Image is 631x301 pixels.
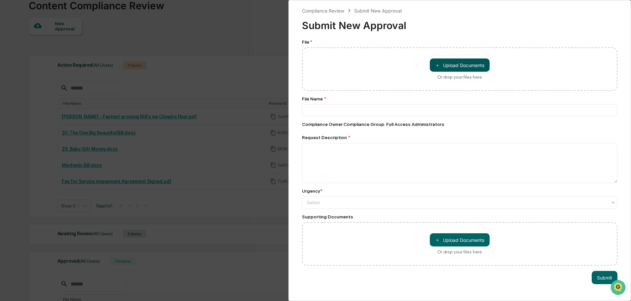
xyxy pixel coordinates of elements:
a: 🗄️Attestations [45,81,85,93]
div: Submit New Approval [302,14,617,31]
span: ＋ [435,62,440,68]
p: How can we help? [7,14,120,24]
div: Start new chat [22,51,108,57]
div: 🔎 [7,96,12,102]
div: File [302,39,617,45]
button: Submit [592,271,617,284]
span: ＋ [435,237,440,243]
a: 🖐️Preclearance [4,81,45,93]
div: 🗄️ [48,84,53,89]
a: Powered byPylon [47,112,80,117]
button: Or drop your files here [430,233,490,246]
div: 🖐️ [7,84,12,89]
input: Clear [17,30,109,37]
div: Or drop your files here [437,249,482,254]
img: 1746055101610-c473b297-6a78-478c-a979-82029cc54cd1 [7,51,19,62]
span: Pylon [66,112,80,117]
div: Or drop your files here [437,74,482,80]
div: Submit New Approval [354,8,402,14]
a: 🔎Data Lookup [4,93,44,105]
div: File Name [302,96,617,101]
span: Preclearance [13,83,43,90]
div: Compliance Owner : Compliance Group: Full Access Administrators [302,122,617,127]
div: Compliance Review [302,8,344,14]
button: Or drop your files here [430,58,490,72]
iframe: Open customer support [610,279,628,297]
span: Attestations [55,83,82,90]
div: Urgency [302,188,322,194]
div: Supporting Documents [302,214,617,219]
span: Data Lookup [13,96,42,102]
div: We're available if you need us! [22,57,84,62]
div: Request Description [302,135,617,140]
button: Start new chat [112,53,120,60]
